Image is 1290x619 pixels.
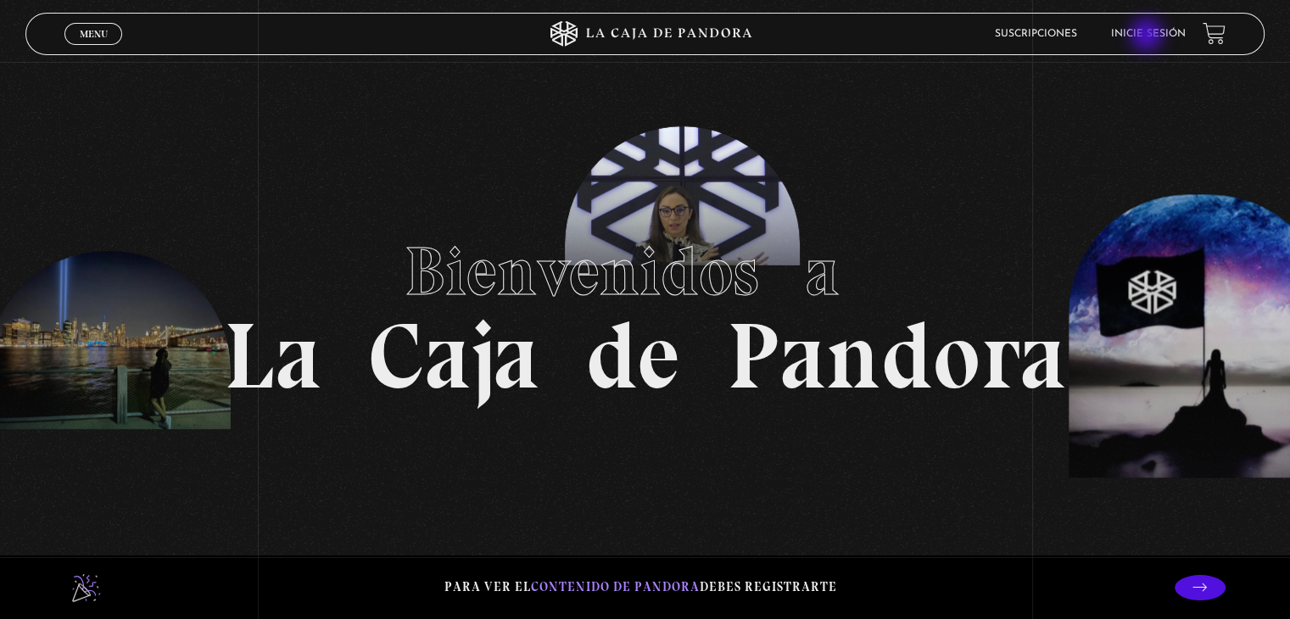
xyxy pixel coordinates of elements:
p: Para ver el debes registrarte [444,576,837,599]
span: Cerrar [74,42,114,54]
span: Menu [80,29,108,39]
a: View your shopping cart [1203,22,1226,45]
h1: La Caja de Pandora [224,216,1066,403]
span: Bienvenidos a [405,231,886,312]
a: Inicie sesión [1111,29,1186,39]
span: contenido de Pandora [531,579,700,594]
a: Suscripciones [995,29,1077,39]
